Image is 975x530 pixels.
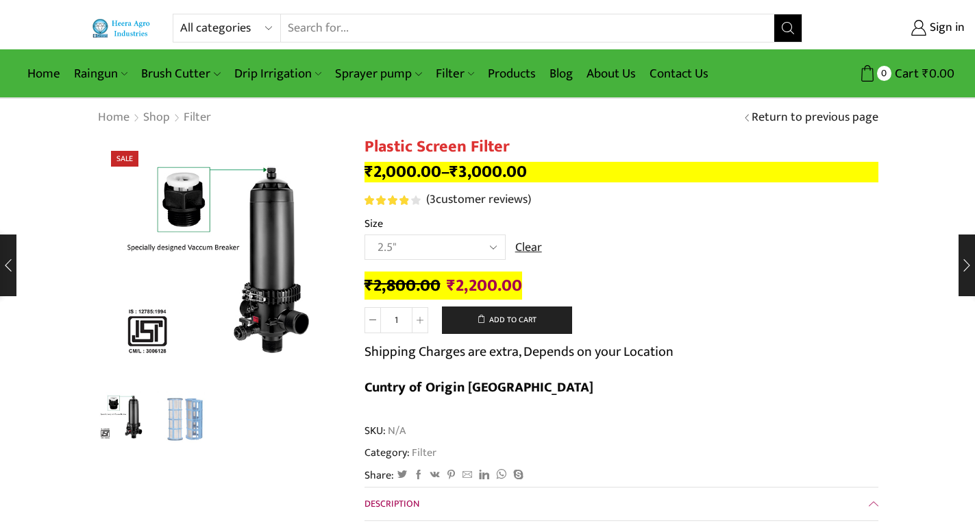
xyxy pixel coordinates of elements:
li: 2 / 2 [157,391,214,446]
bdi: 2,000.00 [365,158,441,186]
a: About Us [580,58,643,90]
input: Product quantity [381,307,412,333]
input: Search for... [281,14,774,42]
a: Blog [543,58,580,90]
a: Contact Us [643,58,715,90]
div: 1 / 2 [97,137,344,384]
span: Category: [365,445,436,461]
a: Return to previous page [752,109,878,127]
a: Filter [429,58,481,90]
span: 3 [430,189,436,210]
span: SKU: [365,423,878,439]
a: Brush Cutter [134,58,227,90]
a: Filter [183,109,212,127]
a: (3customer reviews) [426,191,531,209]
span: ₹ [365,158,373,186]
span: Rated out of 5 based on customer ratings [365,195,409,205]
a: Home [21,58,67,90]
span: Cart [891,64,919,83]
a: Home [97,109,130,127]
div: Rated 4.00 out of 5 [365,195,420,205]
span: 0 [877,66,891,80]
span: 3 [365,195,423,205]
bdi: 0.00 [922,63,954,84]
span: ₹ [922,63,929,84]
a: plast [157,391,214,448]
span: Sale [111,151,138,167]
a: 0 Cart ₹0.00 [816,61,954,86]
a: Shop [143,109,171,127]
p: – [365,162,878,182]
h1: Plastic Screen Filter [365,137,878,157]
bdi: 2,800.00 [365,272,441,300]
span: ₹ [365,272,373,300]
p: Shipping Charges are extra, Depends on your Location [365,341,674,363]
span: N/A [386,423,406,439]
label: Size [365,216,383,232]
a: Drip Irrigation [227,58,328,90]
span: Sign in [926,19,965,37]
a: Description [365,487,878,520]
bdi: 2,200.00 [447,272,522,300]
span: Description [365,496,419,511]
nav: Breadcrumb [97,109,212,127]
span: Share: [365,468,394,483]
bdi: 3,000.00 [449,158,527,186]
span: ₹ [449,158,458,186]
button: Add to cart [442,306,572,334]
button: Search button [774,14,802,42]
a: Clear options [515,239,542,257]
a: Sign in [823,16,965,40]
a: Products [481,58,543,90]
b: Cuntry of Origin [GEOGRAPHIC_DATA] [365,376,593,399]
a: Raingun [67,58,134,90]
span: ₹ [447,272,456,300]
li: 1 / 2 [94,391,151,446]
a: Heera-Plastic [94,389,151,446]
a: Filter [410,444,436,461]
a: Sprayer pump [328,58,428,90]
